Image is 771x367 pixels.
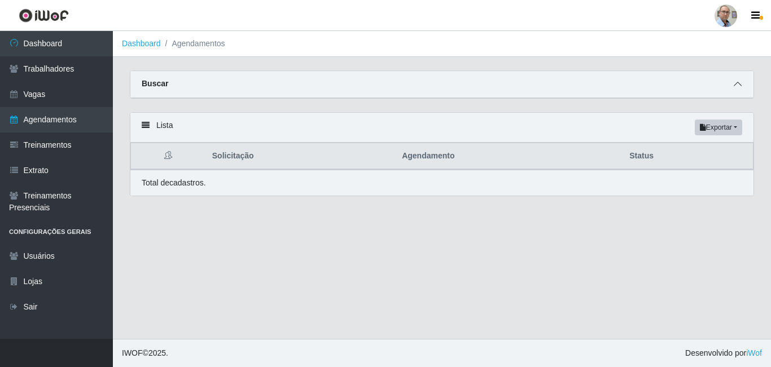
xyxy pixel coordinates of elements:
li: Agendamentos [161,38,225,50]
th: Solicitação [205,143,395,170]
th: Agendamento [395,143,623,170]
span: IWOF [122,348,143,357]
div: Lista [130,113,754,143]
th: Status [623,143,753,170]
nav: breadcrumb [113,31,771,57]
a: iWof [746,348,762,357]
span: Desenvolvido por [685,347,762,359]
img: CoreUI Logo [19,8,69,23]
span: © 2025 . [122,347,168,359]
a: Dashboard [122,39,161,48]
button: Exportar [695,120,742,135]
strong: Buscar [142,79,168,88]
p: Total de cadastros. [142,177,206,189]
